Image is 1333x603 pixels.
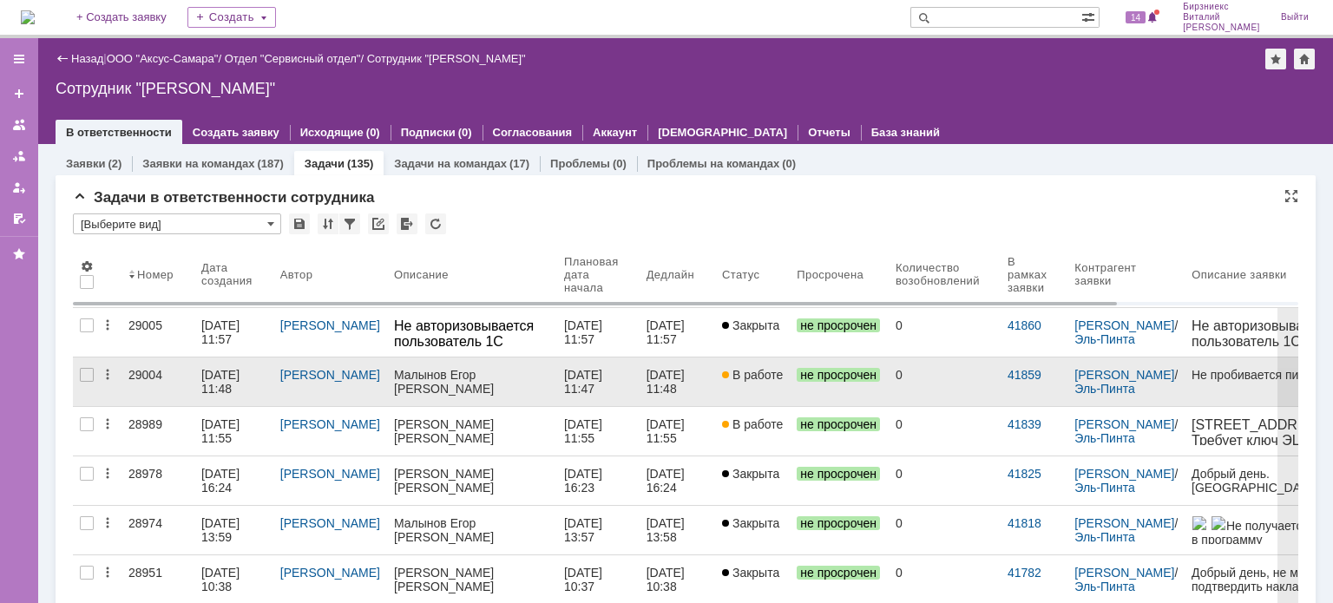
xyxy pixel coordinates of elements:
[366,126,380,139] div: (0)
[280,467,380,481] a: [PERSON_NAME]
[557,506,640,554] a: [DATE] 13:57
[402,140,410,148] div: не просрочен
[647,417,688,445] div: [DATE] 11:55
[715,456,790,505] a: Закрыта
[193,126,279,139] a: Создать заявку
[248,211,413,235] div: Обновить конфигурацию 1С РМК на точках
[640,506,715,554] a: [DATE] 13:58
[194,506,273,554] a: [DATE] 13:59
[5,174,33,201] a: Мои заявки
[647,157,779,170] a: Проблемы на командах
[564,368,606,396] div: [DATE] 11:47
[402,362,410,370] div: не просрочен
[1183,12,1260,23] span: Виталий
[187,7,276,28] div: Создать
[1067,241,1185,308] th: Контрагент заявки
[1008,255,1047,294] div: В рамках заявки
[1074,318,1178,346] div: /
[593,126,637,139] a: Аккаунт
[280,516,380,530] a: [PERSON_NAME]
[1074,368,1178,396] div: /
[248,467,269,488] a: Галстьян Степан Александрович
[194,407,273,456] a: [DATE] 11:55
[194,241,273,308] th: Дата создания
[248,193,413,206] div: Задача: 28849
[248,100,413,124] div: Во всех базах на точках есть лишние сотрудники, которых нужно удалить и создать сотрудников котор...
[66,126,172,139] a: В ответственности
[73,189,375,206] span: Задачи в ответственности сотрудника
[550,157,610,170] a: Проблемы
[1074,417,1178,445] div: /
[128,368,187,382] div: 29004
[790,456,889,505] a: не просрочен
[80,259,94,273] span: Настройки
[121,456,194,505] a: 28978
[101,417,115,431] div: Действия
[1008,318,1041,332] a: 41860
[557,357,640,406] a: [DATE] 11:47
[305,157,345,170] a: Задачи
[1192,268,1286,281] div: Описание заявки
[257,157,283,170] div: (187)
[797,566,880,580] span: не просрочен
[402,473,410,482] div: не просрочен
[41,28,115,42] span: 89377900391
[722,566,779,580] span: Закрыта
[1074,467,1178,495] div: /
[782,157,796,170] div: (0)
[347,157,373,170] div: (135)
[194,456,273,505] a: [DATE] 16:24
[896,417,994,431] div: 0
[647,318,688,346] div: [DATE] 11:57
[1008,417,1041,431] a: 41839
[1294,49,1315,69] div: Сделать домашней страницей
[564,255,619,294] div: Плановая дата начала
[16,75,31,88] img: download
[889,357,1001,406] a: 0
[647,368,688,396] div: [DATE] 11:48
[896,516,994,530] div: 0
[5,142,33,170] a: Заявки в моей ответственности
[1008,516,1041,530] a: 41818
[889,308,1001,357] a: 0
[66,157,105,170] a: Заявки
[889,506,1001,554] a: 0
[564,417,606,445] div: [DATE] 11:55
[30,24,137,41] div: Запланирована
[509,157,529,170] div: (17)
[107,52,225,65] div: /
[128,467,187,481] div: 28978
[201,566,243,593] div: [DATE] 10:38
[1001,241,1067,308] th: В рамках заявки
[1074,417,1174,431] a: [PERSON_NAME]
[797,417,880,431] span: не просрочен
[896,368,994,382] div: 0
[101,318,115,332] div: Действия
[1284,189,1298,203] div: На всю страницу
[808,126,850,139] a: Отчеты
[195,26,201,39] div: 0
[318,213,338,234] div: Сортировка...
[201,516,243,544] div: [DATE] 13:59
[201,467,243,495] div: [DATE] 16:24
[1183,23,1260,33] span: [PERSON_NAME]
[280,268,313,281] div: Автор
[797,368,880,382] span: не просрочен
[341,358,355,375] div: не просрочен
[640,241,715,308] th: Дедлайн
[402,251,410,259] div: не просрочен
[640,357,715,406] a: [DATE] 11:48
[460,24,528,41] div: Отложена
[1074,566,1178,593] div: /
[248,304,413,318] div: Задача: 28989
[101,566,115,580] div: Действия
[896,261,980,287] div: Количество возобновлений
[797,268,863,281] div: Просрочена
[722,516,779,530] span: Закрыта
[889,407,1001,456] a: 0
[41,28,115,42] span: 89297930173
[137,268,174,281] div: Номер
[341,469,355,486] div: не просрочен
[107,52,219,65] a: ООО "Аксус-Самара"
[248,82,330,95] a: Задача: 28848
